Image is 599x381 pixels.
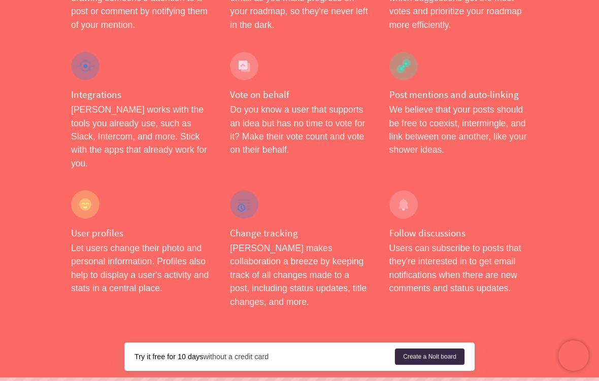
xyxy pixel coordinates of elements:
p: Do you know a user that supports an idea but has no time to vote for it? Make their vote count an... [230,103,369,157]
strong: Try it free for 10 days [135,353,203,361]
h4: Follow discussions [389,227,528,239]
div: without a credit card [135,352,395,362]
h4: Vote on behalf [230,88,369,101]
h4: Change tracking [230,227,369,239]
iframe: Chatra live chat [558,340,589,371]
p: Let users change their photo and personal information. Profiles also help to display a user's act... [71,241,210,295]
p: We believe that your posts should be free to coexist, intermingle, and link between one another, ... [389,103,528,157]
h4: Integrations [71,88,210,101]
h4: User profiles [71,227,210,239]
a: Create a Nolt board [395,349,464,365]
h4: Post mentions and auto-linking [389,88,528,101]
p: Users can subscribe to posts that they're interested in to get email notifications when there are... [389,241,528,295]
p: [PERSON_NAME] works with the tools you already use, such as Slack, Intercom, and more. Stick with... [71,103,210,170]
p: [PERSON_NAME] makes collaboration a breeze by keeping track of all changes made to a post, includ... [230,241,369,308]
